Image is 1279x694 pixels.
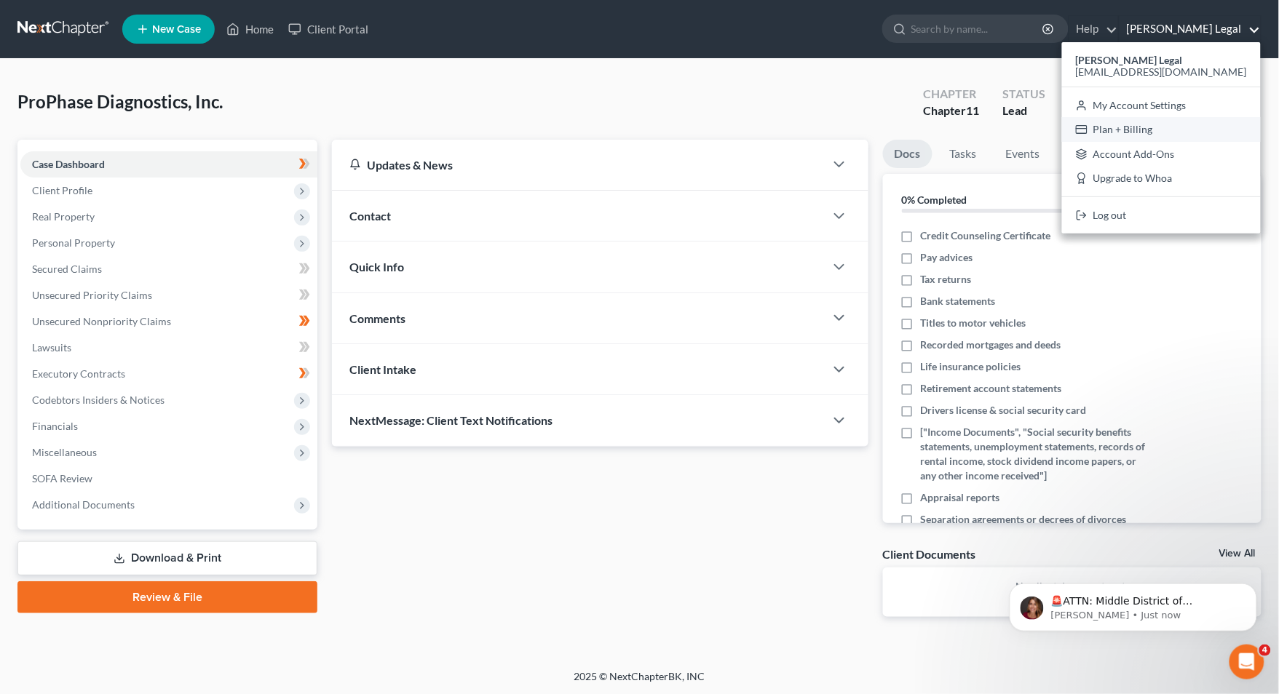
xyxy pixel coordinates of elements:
span: Miscellaneous [32,446,97,458]
a: My Account Settings [1062,93,1261,118]
div: Status [1002,86,1045,103]
a: Home [219,16,281,42]
span: Personal Property [32,236,115,249]
a: Download & Print [17,541,317,575]
span: Additional Documents [32,498,135,511]
span: Lawsuits [32,341,71,354]
a: Unsecured Nonpriority Claims [20,308,317,335]
a: Upgrade to Whoa [1062,167,1261,191]
span: Unsecured Nonpriority Claims [32,315,171,327]
span: Real Property [32,210,95,223]
a: Executory Contracts [20,361,317,387]
span: Life insurance policies [921,359,1021,374]
span: Unsecured Priority Claims [32,289,152,301]
a: Review & File [17,581,317,613]
span: Tax returns [921,272,972,287]
span: Comments [349,311,405,325]
iframe: Intercom notifications message [988,553,1279,655]
a: Lawsuits [20,335,317,361]
a: Secured Claims [20,256,317,282]
span: Appraisal reports [921,490,1000,505]
span: Case Dashboard [32,158,105,170]
a: Events [994,140,1052,168]
span: [EMAIL_ADDRESS][DOMAIN_NAME] [1076,65,1247,78]
a: Tasks [938,140,989,168]
a: Case Dashboard [20,151,317,178]
span: ["Income Documents", "Social security benefits statements, unemployment statements, records of re... [921,425,1155,483]
input: Search by name... [911,15,1045,42]
span: Recorded mortgages and deeds [921,338,1061,352]
a: SOFA Review [20,466,317,492]
span: Financials [32,420,78,432]
span: NextMessage: Client Text Notifications [349,413,553,427]
a: Fees [1058,140,1104,168]
span: Credit Counseling Certificate [921,228,1051,243]
div: Chapter [923,86,979,103]
span: Client Intake [349,362,416,376]
div: Updates & News [349,157,807,172]
span: 4 [1259,645,1271,656]
a: [PERSON_NAME] Legal [1120,16,1261,42]
a: Help [1069,16,1118,42]
iframe: Intercom live chat [1229,645,1264,679]
a: Docs [883,140,932,168]
span: Secured Claims [32,263,102,275]
a: Log out [1062,203,1261,228]
a: Plan + Billing [1062,117,1261,142]
a: View All [1219,549,1256,559]
span: Codebtors Insiders & Notices [32,394,165,406]
div: Lead [1002,103,1045,119]
div: [PERSON_NAME] Legal [1062,42,1261,234]
a: Account Add-Ons [1062,142,1261,167]
span: Executory Contracts [32,367,125,380]
p: No client documents yet. [895,579,1250,594]
span: Client Profile [32,184,92,196]
span: Retirement account statements [921,381,1062,396]
span: Titles to motor vehicles [921,316,1026,330]
a: Client Portal [281,16,376,42]
div: Client Documents [883,546,976,562]
div: Chapter [923,103,979,119]
span: Pay advices [921,250,973,265]
strong: [PERSON_NAME] Legal [1076,54,1183,66]
span: Bank statements [921,294,996,308]
a: Unsecured Priority Claims [20,282,317,308]
span: Drivers license & social security card [921,403,1087,418]
span: SOFA Review [32,472,92,484]
span: 11 [966,103,979,117]
span: ProPhase Diagnostics, Inc. [17,91,223,112]
span: Quick Info [349,260,404,274]
span: Separation agreements or decrees of divorces [921,512,1127,527]
span: New Case [152,24,201,35]
strong: 0% Completed [902,194,967,206]
span: Contact [349,209,391,223]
